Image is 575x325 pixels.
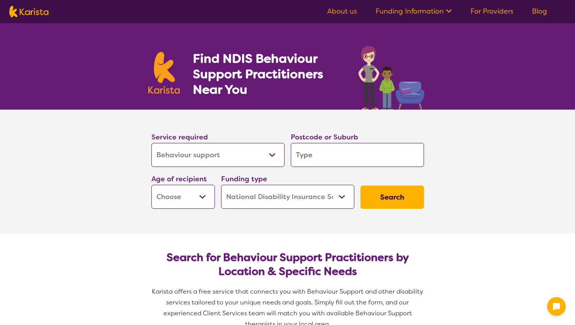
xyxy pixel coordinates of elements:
[327,7,357,16] a: About us
[193,51,343,97] h1: Find NDIS Behaviour Support Practitioners Near You
[221,174,267,184] label: Funding type
[376,7,452,16] a: Funding Information
[532,7,547,16] a: Blog
[158,251,418,279] h2: Search for Behaviour Support Practitioners by Location & Specific Needs
[356,42,427,110] img: behaviour-support
[9,6,48,17] img: Karista logo
[151,174,207,184] label: Age of recipient
[291,132,358,142] label: Postcode or Suburb
[151,132,208,142] label: Service required
[360,186,424,209] button: Search
[291,143,424,167] input: Type
[148,52,180,94] img: Karista logo
[470,7,513,16] a: For Providers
